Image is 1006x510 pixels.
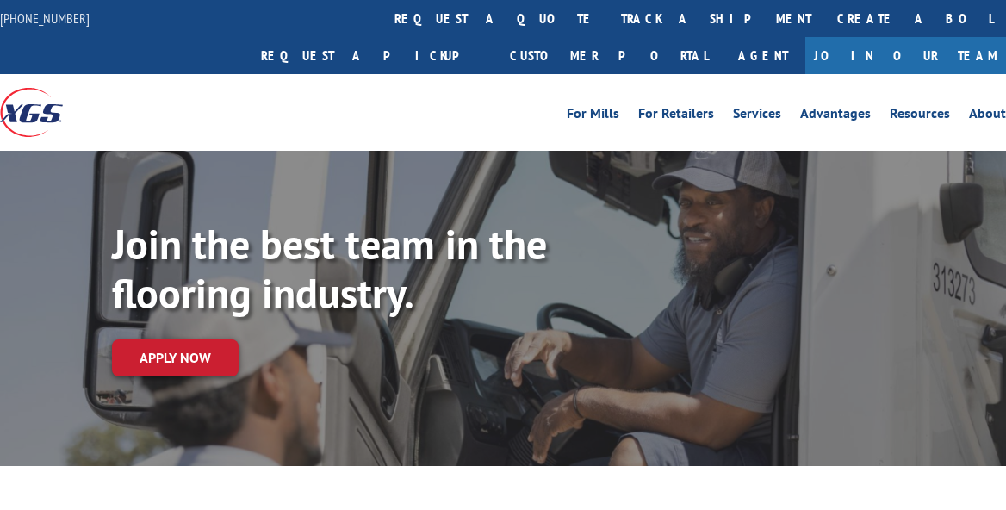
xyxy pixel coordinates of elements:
[969,107,1006,126] a: About
[733,107,781,126] a: Services
[248,37,497,74] a: Request a pickup
[890,107,950,126] a: Resources
[638,107,714,126] a: For Retailers
[721,37,805,74] a: Agent
[112,339,239,376] a: Apply now
[497,37,721,74] a: Customer Portal
[112,217,547,320] strong: Join the best team in the flooring industry.
[805,37,1006,74] a: Join Our Team
[800,107,871,126] a: Advantages
[567,107,619,126] a: For Mills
